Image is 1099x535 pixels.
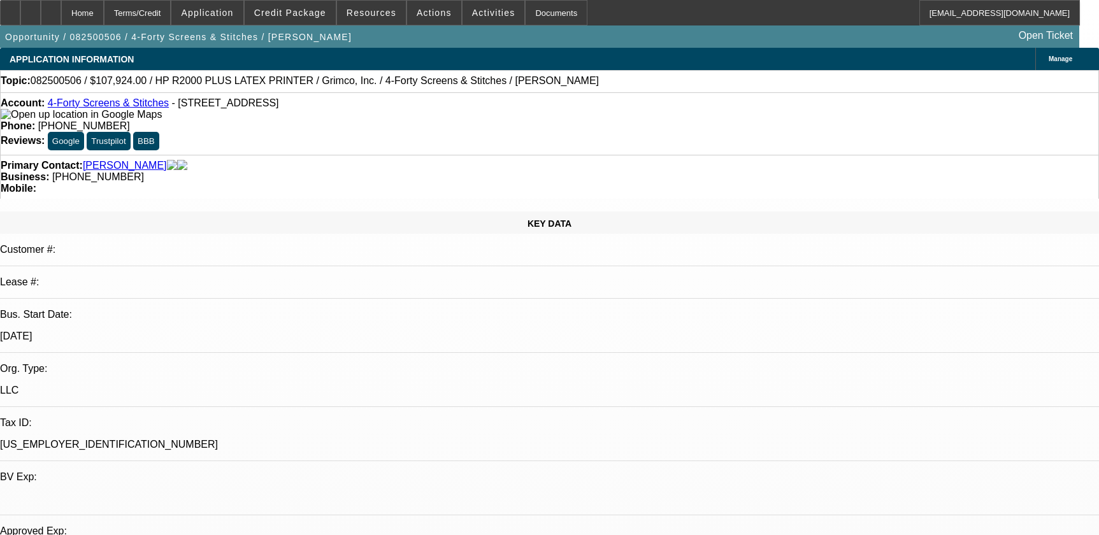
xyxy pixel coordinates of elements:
span: Manage [1049,55,1072,62]
img: Open up location in Google Maps [1,109,162,120]
strong: Phone: [1,120,35,131]
a: [PERSON_NAME] [83,160,167,171]
span: Opportunity / 082500506 / 4-Forty Screens & Stitches / [PERSON_NAME] [5,32,352,42]
strong: Reviews: [1,135,45,146]
button: Credit Package [245,1,336,25]
span: Actions [417,8,452,18]
span: 082500506 / $107,924.00 / HP R2000 PLUS LATEX PRINTER / Grimco, Inc. / 4-Forty Screens & Stitches... [31,75,599,87]
img: facebook-icon.png [167,160,177,171]
span: APPLICATION INFORMATION [10,54,134,64]
button: Actions [407,1,461,25]
a: Open Ticket [1014,25,1078,46]
button: Activities [463,1,525,25]
img: linkedin-icon.png [177,160,187,171]
a: 4-Forty Screens & Stitches [48,97,169,108]
button: Application [171,1,243,25]
span: Credit Package [254,8,326,18]
strong: Business: [1,171,49,182]
button: Resources [337,1,406,25]
button: Google [48,132,84,150]
span: [PHONE_NUMBER] [38,120,130,131]
span: - [STREET_ADDRESS] [172,97,279,108]
span: [PHONE_NUMBER] [52,171,144,182]
a: View Google Maps [1,109,162,120]
strong: Topic: [1,75,31,87]
span: KEY DATA [528,218,571,229]
strong: Account: [1,97,45,108]
span: Application [181,8,233,18]
button: Trustpilot [87,132,130,150]
span: Resources [347,8,396,18]
strong: Primary Contact: [1,160,83,171]
button: BBB [133,132,159,150]
span: Activities [472,8,515,18]
strong: Mobile: [1,183,36,194]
